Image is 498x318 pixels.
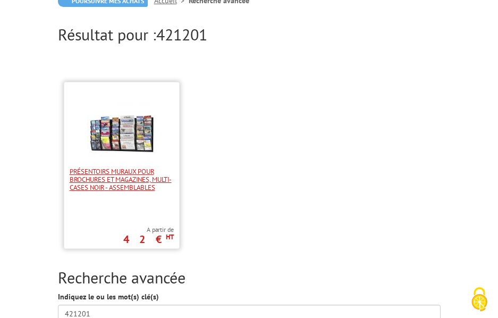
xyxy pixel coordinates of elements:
[123,236,174,242] p: 42 €
[466,286,493,313] img: Cookies (fenêtre modale)
[70,168,174,191] span: PRÉSENTOIRS MURAUX POUR BROCHURES ET MAGAZINES, MULTI-CASES NOIR - ASSEMBLABLES
[64,168,179,191] a: PRÉSENTOIRS MURAUX POUR BROCHURES ET MAGAZINES, MULTI-CASES NOIR - ASSEMBLABLES
[123,225,174,234] span: A partir de
[461,282,498,318] button: Cookies (fenêtre modale)
[58,26,441,43] h2: Résultat pour :
[58,291,159,302] label: Indiquez le ou les mot(s) clé(s)
[166,232,174,241] sup: HT
[156,24,207,45] span: 421201
[87,98,156,168] img: PRÉSENTOIRS MURAUX POUR BROCHURES ET MAGAZINES, MULTI-CASES NOIR - ASSEMBLABLES
[58,269,441,286] h2: Recherche avancée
